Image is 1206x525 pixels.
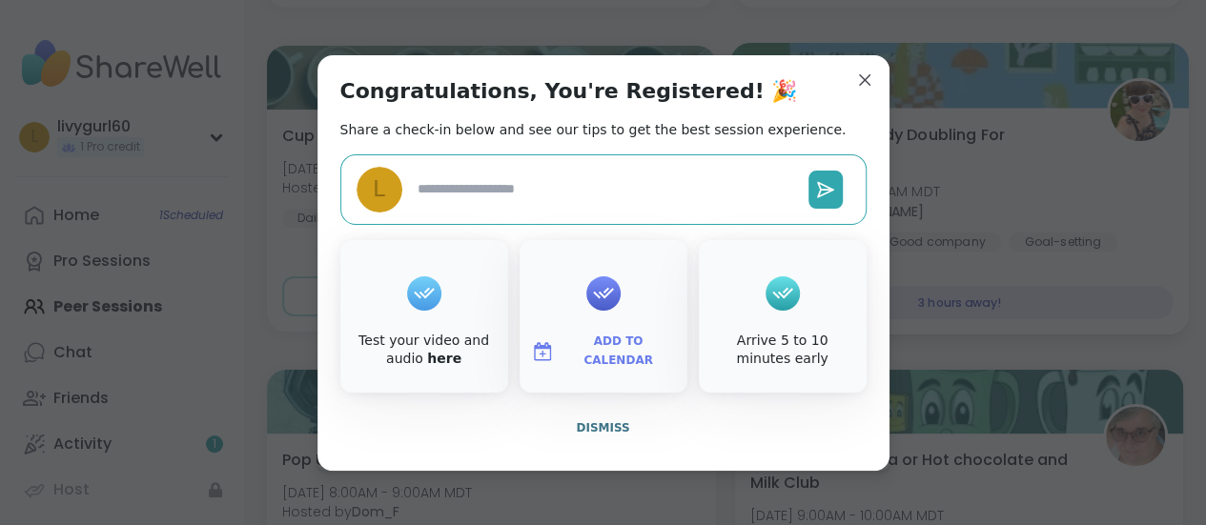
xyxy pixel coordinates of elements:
[562,333,676,370] span: Add to Calendar
[340,408,867,448] button: Dismiss
[344,332,504,369] div: Test your video and audio
[531,340,554,363] img: ShareWell Logomark
[340,120,847,139] h2: Share a check-in below and see our tips to get the best session experience.
[373,172,385,206] span: l
[703,332,863,369] div: Arrive 5 to 10 minutes early
[576,421,629,434] span: Dismiss
[427,351,461,366] a: here
[340,78,798,105] h1: Congratulations, You're Registered! 🎉
[523,332,684,372] button: Add to Calendar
